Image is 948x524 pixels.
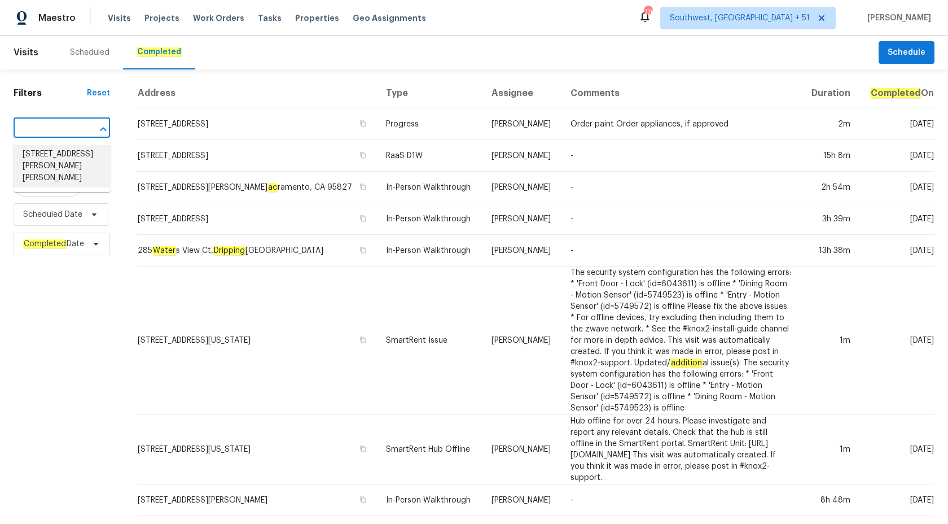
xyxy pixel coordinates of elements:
div: Reset [87,88,110,99]
span: Properties [295,12,339,24]
td: [PERSON_NAME] [482,267,561,415]
td: [DATE] [859,140,934,172]
button: Close [95,121,111,137]
th: Type [377,78,482,108]
td: The security system configuration has the following errors: * 'Front Door - Lock' (id=6043611) is... [561,267,801,415]
td: [STREET_ADDRESS][PERSON_NAME] [137,484,377,516]
em: Completed [137,47,182,56]
button: Copy Address [358,119,368,129]
em: Dripping [213,246,245,255]
td: [DATE] [859,203,934,235]
td: [DATE] [859,415,934,484]
em: Completed [23,239,67,248]
td: Hub offline for over 24 hours. Please investigate and report any relevant details. Check that the... [561,415,801,484]
h1: Filters [14,88,87,99]
td: 285 s View Ct, [GEOGRAPHIC_DATA] [137,235,377,267]
td: [PERSON_NAME] [482,140,561,172]
th: Comments [561,78,801,108]
span: Scheduled Date [23,209,82,220]
td: 1m [801,415,859,484]
span: Date [23,238,84,250]
td: 15h 8m [801,140,859,172]
span: Schedule [888,46,925,60]
td: [STREET_ADDRESS][PERSON_NAME] ramento, CA 95827 [137,172,377,203]
button: Copy Address [358,495,368,505]
span: Maestro [38,12,76,24]
td: [STREET_ADDRESS] [137,140,377,172]
td: [DATE] [859,484,934,516]
td: - [561,484,801,516]
td: - [561,140,801,172]
td: [STREET_ADDRESS] [137,108,377,140]
span: Southwest, [GEOGRAPHIC_DATA] + 51 [670,12,810,24]
div: 776 [644,7,652,18]
td: [STREET_ADDRESS][US_STATE] [137,267,377,415]
td: [PERSON_NAME] [482,108,561,140]
span: Geo Assignments [353,12,426,24]
td: 8h 48m [801,484,859,516]
button: Copy Address [358,150,368,160]
td: [PERSON_NAME] [482,484,561,516]
th: On [859,78,934,108]
button: Copy Address [358,444,368,454]
td: SmartRent Issue [377,267,482,415]
td: 1m [801,267,859,415]
em: ac [267,183,278,192]
td: [DATE] [859,108,934,140]
td: In-Person Walkthrough [377,172,482,203]
td: Order paint Order appliances, if approved [561,108,801,140]
span: Visits [108,12,131,24]
td: In-Person Walkthrough [377,484,482,516]
td: 2m [801,108,859,140]
td: SmartRent Hub Offline [377,415,482,484]
td: RaaS D1W [377,140,482,172]
th: Assignee [482,78,561,108]
span: [PERSON_NAME] [863,12,931,24]
span: Work Orders [193,12,244,24]
span: Tasks [258,14,282,22]
td: - [561,235,801,267]
input: Search for an address... [14,120,78,138]
button: Copy Address [358,335,368,345]
span: Visits [14,40,38,65]
button: Copy Address [358,245,368,255]
button: Schedule [879,41,934,64]
td: In-Person Walkthrough [377,235,482,267]
td: [STREET_ADDRESS] [137,203,377,235]
td: [PERSON_NAME] [482,172,561,203]
td: [PERSON_NAME] [482,203,561,235]
td: [DATE] [859,172,934,203]
li: [STREET_ADDRESS][PERSON_NAME][PERSON_NAME] [14,145,111,187]
td: - [561,203,801,235]
div: Scheduled [70,47,109,58]
td: [STREET_ADDRESS][US_STATE] [137,415,377,484]
td: Progress [377,108,482,140]
td: [DATE] [859,235,934,267]
td: 2h 54m [801,172,859,203]
button: Copy Address [358,213,368,224]
td: [DATE] [859,267,934,415]
th: Address [137,78,377,108]
td: - [561,172,801,203]
td: 3h 39m [801,203,859,235]
td: In-Person Walkthrough [377,203,482,235]
button: Copy Address [358,182,368,192]
em: Completed [870,88,921,98]
td: 13h 38m [801,235,859,267]
th: Duration [801,78,859,108]
td: [PERSON_NAME] [482,415,561,484]
td: [PERSON_NAME] [482,235,561,267]
em: Water [152,246,176,255]
span: Projects [144,12,179,24]
em: addition [670,359,703,368]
